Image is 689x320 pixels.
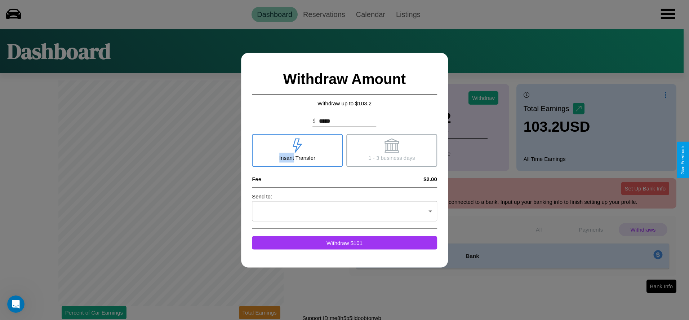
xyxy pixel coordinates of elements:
[680,145,685,175] div: Give Feedback
[279,153,315,162] p: Insant Transfer
[252,63,437,95] h2: Withdraw Amount
[252,174,261,184] p: Fee
[368,153,415,162] p: 1 - 3 business days
[423,176,437,182] h4: $2.00
[312,117,316,125] p: $
[252,236,437,249] button: Withdraw $101
[7,295,25,313] iframe: Intercom live chat
[252,98,437,108] p: Withdraw up to $ 103.2
[252,191,437,201] p: Send to:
